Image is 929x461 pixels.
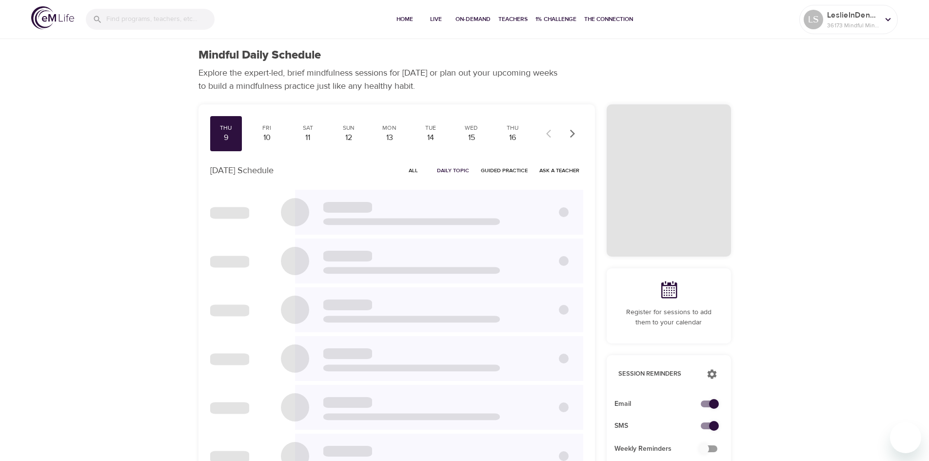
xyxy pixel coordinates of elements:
[498,14,528,24] span: Teachers
[214,132,238,143] div: 9
[377,132,402,143] div: 13
[398,163,429,178] button: All
[455,14,491,24] span: On-Demand
[393,14,416,24] span: Home
[437,166,469,175] span: Daily Topic
[214,124,238,132] div: Thu
[255,124,279,132] div: Fri
[827,21,879,30] p: 36173 Mindful Minutes
[618,369,697,379] p: Session Reminders
[500,132,525,143] div: 16
[584,14,633,24] span: The Connection
[433,163,473,178] button: Daily Topic
[336,124,361,132] div: Sun
[804,10,823,29] div: LS
[106,9,215,30] input: Find programs, teachers, etc...
[402,166,425,175] span: All
[198,66,564,93] p: Explore the expert-led, brief mindfulness sessions for [DATE] or plan out your upcoming weeks to ...
[614,399,708,409] span: Email
[198,48,321,62] h1: Mindful Daily Schedule
[618,307,719,328] p: Register for sessions to add them to your calendar
[296,124,320,132] div: Sat
[614,444,708,454] span: Weekly Reminders
[418,124,443,132] div: Tue
[336,132,361,143] div: 12
[500,124,525,132] div: Thu
[424,14,448,24] span: Live
[535,14,576,24] span: 1% Challenge
[539,166,579,175] span: Ask a Teacher
[31,6,74,29] img: logo
[418,132,443,143] div: 14
[890,422,921,453] iframe: Button to launch messaging window
[481,166,528,175] span: Guided Practice
[377,124,402,132] div: Mon
[459,124,484,132] div: Wed
[827,9,879,21] p: LeslieInDenver
[535,163,583,178] button: Ask a Teacher
[614,421,708,431] span: SMS
[477,163,532,178] button: Guided Practice
[296,132,320,143] div: 11
[459,132,484,143] div: 15
[210,164,274,177] p: [DATE] Schedule
[255,132,279,143] div: 10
